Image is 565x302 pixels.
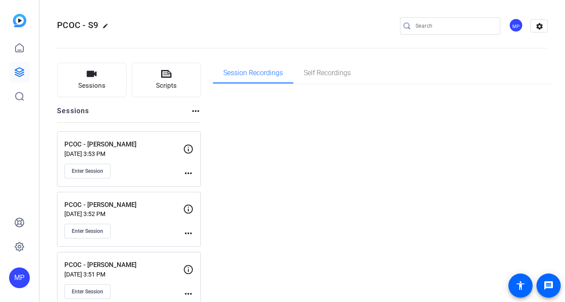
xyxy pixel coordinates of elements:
[78,81,105,91] span: Sessions
[57,63,127,97] button: Sessions
[64,284,111,299] button: Enter Session
[64,200,183,210] p: PCOC - [PERSON_NAME]
[531,20,548,33] mat-icon: settings
[13,14,26,27] img: blue-gradient.svg
[515,280,526,291] mat-icon: accessibility
[64,271,183,278] p: [DATE] 3:51 PM
[223,70,283,76] span: Session Recordings
[183,168,194,178] mat-icon: more_horiz
[156,81,177,91] span: Scripts
[416,21,493,31] input: Search
[509,18,524,33] ngx-avatar: Meetinghouse Productions
[72,228,103,235] span: Enter Session
[64,224,111,238] button: Enter Session
[72,288,103,295] span: Enter Session
[543,280,554,291] mat-icon: message
[64,210,183,217] p: [DATE] 3:52 PM
[304,70,351,76] span: Self Recordings
[64,140,183,149] p: PCOC - [PERSON_NAME]
[64,164,111,178] button: Enter Session
[183,228,194,238] mat-icon: more_horiz
[102,23,113,33] mat-icon: edit
[72,168,103,175] span: Enter Session
[132,63,201,97] button: Scripts
[64,260,183,270] p: PCOC - [PERSON_NAME]
[183,289,194,299] mat-icon: more_horiz
[57,106,89,122] h2: Sessions
[190,106,201,116] mat-icon: more_horiz
[509,18,523,32] div: MP
[9,267,30,288] div: MP
[64,150,183,157] p: [DATE] 3:53 PM
[57,20,98,30] span: PCOC - S9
